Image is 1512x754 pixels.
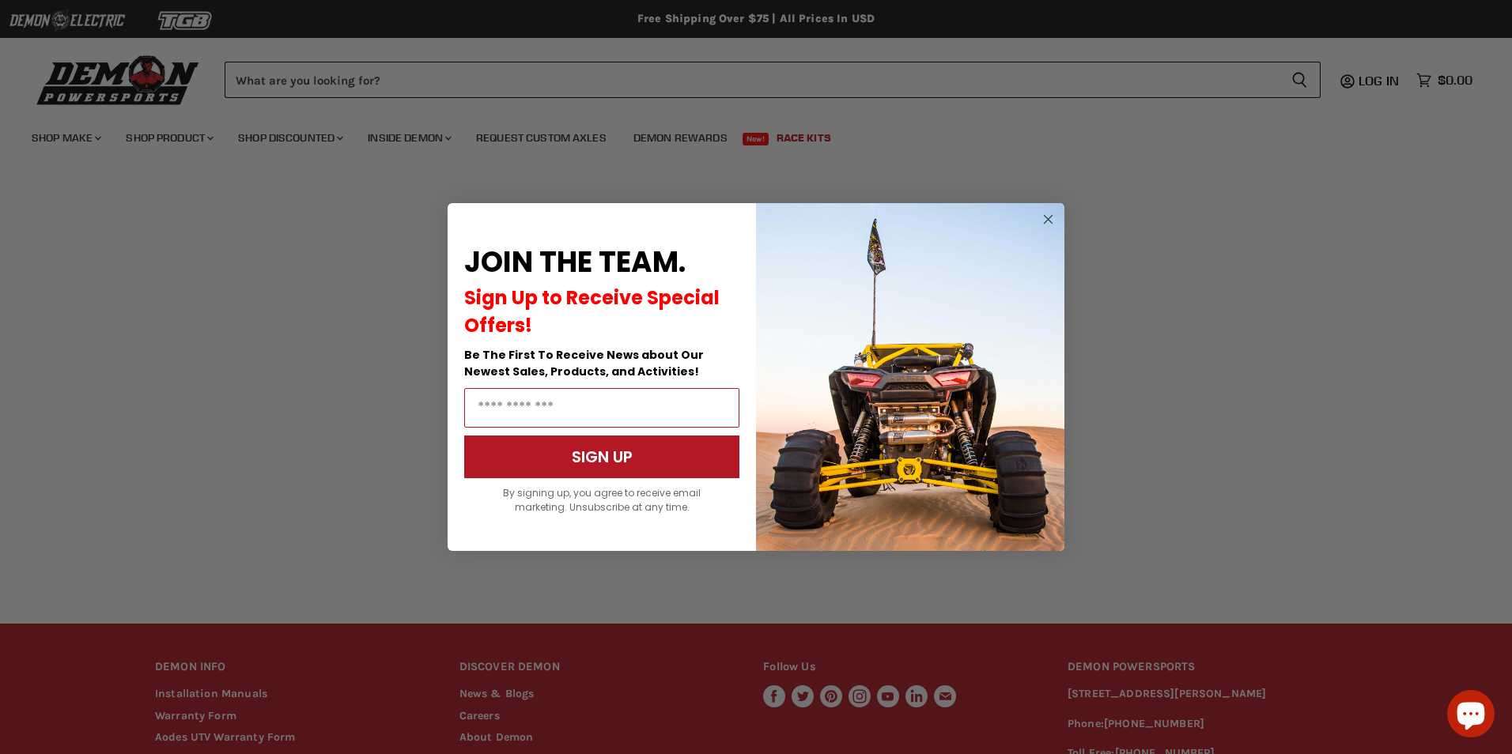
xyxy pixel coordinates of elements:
input: Email Address [464,388,739,428]
span: By signing up, you agree to receive email marketing. Unsubscribe at any time. [503,486,701,514]
button: SIGN UP [464,435,739,478]
inbox-online-store-chat: Shopify online store chat [1442,690,1499,741]
span: Sign Up to Receive Special Offers! [464,285,720,338]
button: Close dialog [1038,209,1058,229]
img: a9095488-b6e7-41ba-879d-588abfab540b.jpeg [756,203,1064,551]
span: Be The First To Receive News about Our Newest Sales, Products, and Activities! [464,347,704,379]
span: JOIN THE TEAM. [464,242,686,282]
